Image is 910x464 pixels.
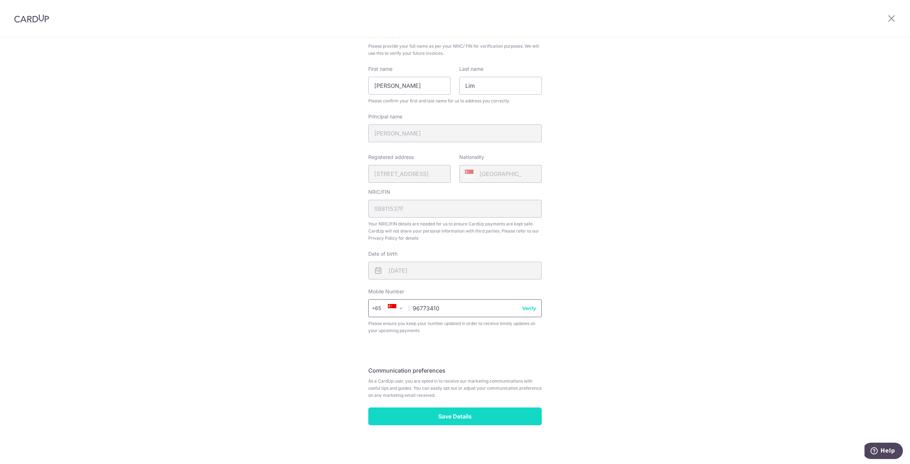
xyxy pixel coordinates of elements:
span: As a CardUp user, you are opted in to receive our marketing communications with useful tips and g... [368,378,542,399]
label: Mobile Number [368,288,404,295]
label: NRIC/FIN [368,188,390,196]
h5: Communication preferences [368,366,542,375]
label: First name [368,65,392,73]
input: Last name [459,77,542,95]
input: Save Details [368,407,542,425]
iframe: Opens a widget where you can find more information [864,443,903,460]
button: Verify [522,305,536,312]
input: First Name [368,77,451,95]
label: Date of birth [368,250,397,257]
label: Registered address [368,154,414,161]
span: +65 [372,304,391,313]
span: Please provide your full name as per your NRIC/ FIN for verification purposes. We will use this t... [368,43,542,57]
span: Please ensure you keep your number updated in order to receive timely updates on your upcoming pa... [368,320,542,334]
label: Last name [459,65,483,73]
span: Your NRIC/FIN details are needed for us to ensure CardUp payments are kept safe. CardUp will not ... [368,220,542,242]
span: Please confirm your first and last name for us to address you correctly [368,97,542,105]
label: Principal name [368,113,402,120]
label: Nationality [459,154,484,161]
span: +65 [374,304,391,313]
img: CardUp [14,14,49,23]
